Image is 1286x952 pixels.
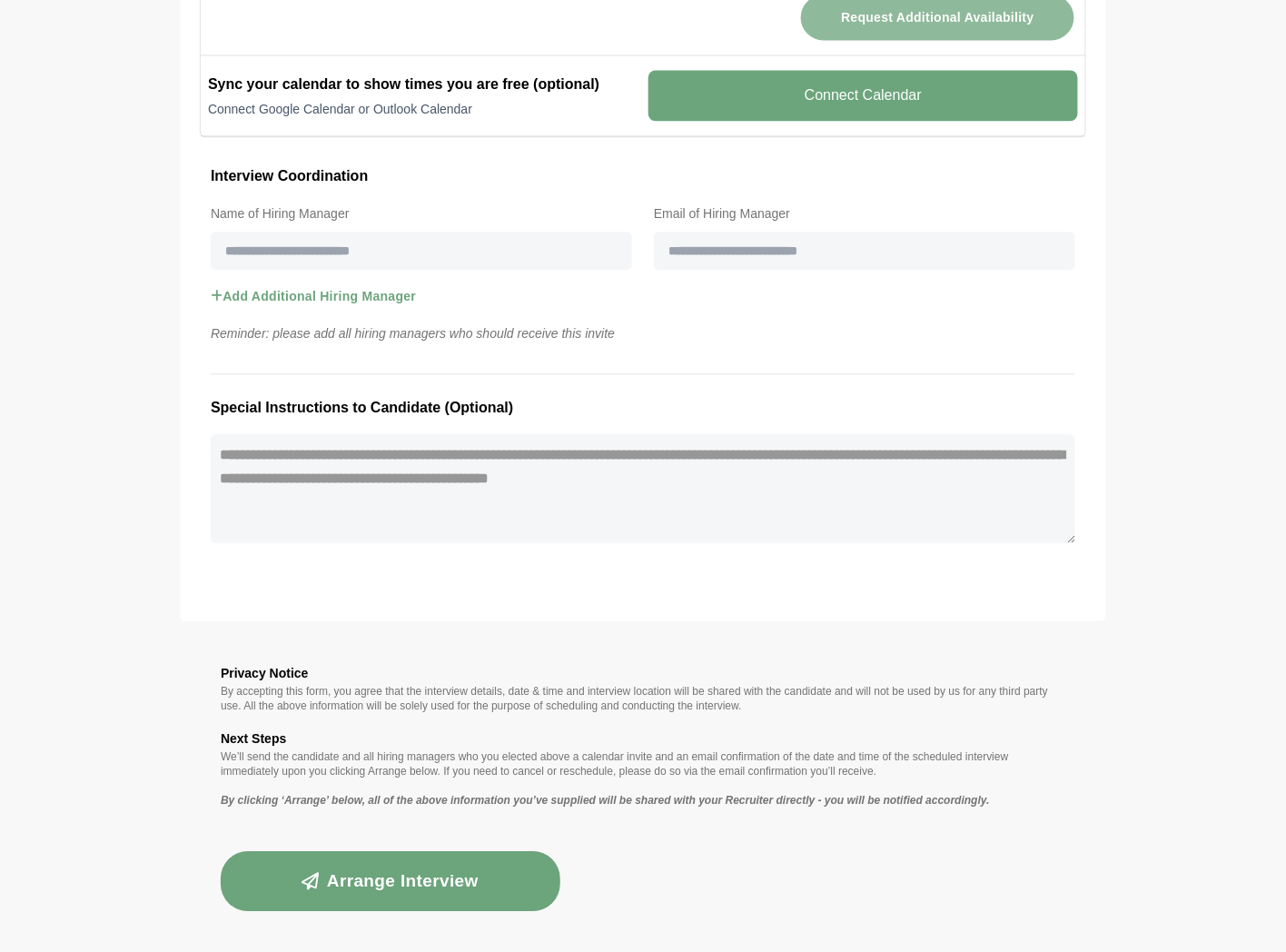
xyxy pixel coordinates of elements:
[208,74,638,95] h2: Sync your calendar to show times you are free (optional)
[221,684,1065,713] p: By accepting this form, you agree that the interview details, date & time and interview location ...
[211,164,1075,188] h3: Interview Coordination
[211,270,416,322] button: Add Additional Hiring Manager
[208,100,638,118] p: Connect Google Calendar or Outlook Calendar
[211,396,1075,420] h3: Special Instructions to Candidate (Optional)
[221,728,1065,749] h3: Next Steps
[221,749,1065,778] p: We’ll send the candidate and all hiring managers who you elected above a calendar invite and an e...
[221,793,1065,808] p: By clicking ‘Arrange’ below, all of the above information you’ve supplied will be shared with you...
[221,662,1065,684] h3: Privacy Notice
[221,851,560,911] button: Arrange Interview
[200,322,1086,344] p: Reminder: please add all hiring managers who should receive this invite
[654,203,1075,224] label: Email of Hiring Manager
[211,203,632,224] label: Name of Hiring Manager
[648,70,1078,121] v-button: Connect Calendar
